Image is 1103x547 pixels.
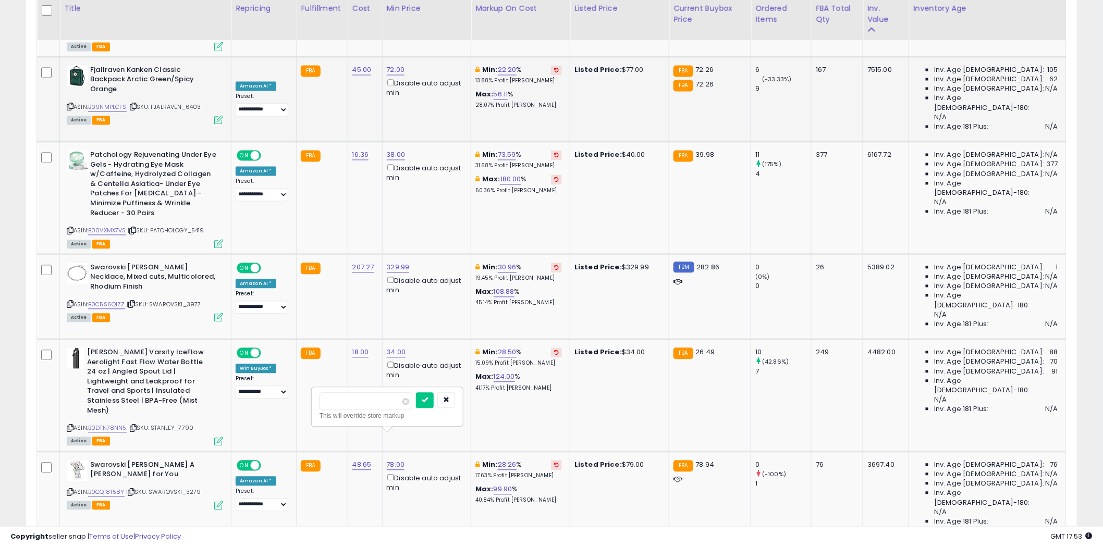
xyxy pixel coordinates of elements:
b: Min: [482,263,498,272]
span: Inv. Age [DEMOGRAPHIC_DATA]: [934,348,1044,357]
span: All listings currently available for purchase on Amazon [67,116,91,125]
span: 282.86 [697,263,720,272]
p: 45.14% Profit [PERSON_NAME] [475,300,562,307]
span: FBA [92,437,110,446]
span: OFF [260,461,276,470]
div: ASIN: [67,66,223,123]
i: Revert to store-level Min Markup [554,68,559,73]
span: ON [238,264,251,272]
span: 39.98 [696,150,715,160]
span: ON [238,461,251,470]
p: 41.17% Profit [PERSON_NAME] [475,385,562,392]
span: 1 [1056,263,1058,272]
img: 416b3Kq2KcL._SL40_.jpg [67,66,88,86]
div: ASIN: [67,151,223,247]
div: Ordered Items [755,3,807,25]
div: 249 [816,348,855,357]
b: Max: [475,90,494,100]
span: N/A [1046,272,1058,282]
div: 167 [816,66,855,75]
b: Min: [482,150,498,160]
div: 3697.40 [867,461,901,470]
span: Inv. Age 181 Plus: [934,122,989,132]
div: Amazon AI * [236,167,276,176]
p: 19.45% Profit [PERSON_NAME] [475,275,562,282]
span: 76 [1050,461,1058,470]
span: Inv. Age [DEMOGRAPHIC_DATA]-180: [934,179,1058,198]
span: All listings currently available for purchase on Amazon [67,437,91,446]
a: B0CQ18T58Y [88,488,125,497]
div: Disable auto adjust min [387,78,463,98]
div: 9 [755,84,811,94]
p: 17.63% Profit [PERSON_NAME] [475,473,562,480]
div: 377 [816,151,855,160]
div: 5389.02 [867,263,901,272]
a: 38.00 [387,150,406,160]
span: Inv. Age [DEMOGRAPHIC_DATA]-180: [934,291,1058,310]
span: Inv. Age [DEMOGRAPHIC_DATA]: [934,461,1044,470]
div: % [475,66,562,85]
span: | SKU: PATCHOLOGY_5419 [128,227,204,235]
div: 0 [755,263,811,272]
small: (-100%) [762,470,786,479]
span: Inv. Age [DEMOGRAPHIC_DATA]: [934,272,1044,282]
span: | SKU: FJALRAVEN_6403 [128,103,201,111]
span: 62 [1050,75,1058,84]
b: Patchology Rejuvenating Under Eye Gels - Hydrating Eye Mask w/Caffeine, Hydrolyzed Collagen & Cen... [90,151,217,221]
a: B09NMPLGFS [88,103,127,112]
span: N/A [1046,405,1058,414]
span: N/A [1046,170,1058,179]
a: 108.88 [494,287,514,297]
a: 56.11 [494,90,508,100]
div: Preset: [236,291,288,314]
div: seller snap | | [10,532,181,542]
b: Min: [482,460,498,470]
span: Inv. Age [DEMOGRAPHIC_DATA]: [934,66,1044,75]
b: Swarovski [PERSON_NAME] Necklace, Mixed cuts, Multicolored, Rhodium Finish [90,263,217,295]
i: Revert to store-level Min Markup [554,153,559,158]
p: 40.84% Profit [PERSON_NAME] [475,497,562,504]
a: 329.99 [387,263,410,273]
a: 28.26 [498,460,517,470]
span: 91 [1052,367,1058,377]
b: Max: [475,372,494,382]
div: Preset: [236,93,288,117]
div: Disable auto adjust min [387,473,463,493]
div: Title [64,3,227,14]
b: Min: [482,65,498,75]
span: 72.26 [696,65,714,75]
span: FBA [92,314,110,322]
div: 10 [755,348,811,357]
i: Revert to store-level Max Markup [554,177,559,182]
span: N/A [934,310,947,320]
div: % [475,151,562,170]
div: $79.00 [574,461,661,470]
a: Privacy Policy [135,531,181,541]
span: N/A [1046,470,1058,479]
div: Min Price [387,3,467,14]
span: N/A [934,113,947,122]
a: 30.96 [498,263,517,273]
img: 316s0pqfraL._SL40_.jpg [67,348,84,369]
span: 26.49 [696,347,715,357]
div: Disable auto adjust min [387,360,463,380]
span: N/A [1046,84,1058,94]
i: Revert to store-level Min Markup [554,463,559,468]
span: FBA [92,501,110,510]
div: $34.00 [574,348,661,357]
span: Inv. Age [DEMOGRAPHIC_DATA]: [934,84,1044,94]
div: % [475,288,562,307]
span: N/A [1046,151,1058,160]
small: FBA [673,80,693,92]
div: 1 [755,479,811,489]
p: 28.07% Profit [PERSON_NAME] [475,102,562,109]
div: % [475,485,562,504]
span: All listings currently available for purchase on Amazon [67,314,91,322]
p: 50.36% Profit [PERSON_NAME] [475,188,562,195]
small: (175%) [762,160,781,169]
a: 72.00 [387,65,405,76]
span: Inv. Age [DEMOGRAPHIC_DATA]: [934,470,1044,479]
div: % [475,263,562,282]
small: FBA [301,66,320,77]
span: ON [238,349,251,358]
